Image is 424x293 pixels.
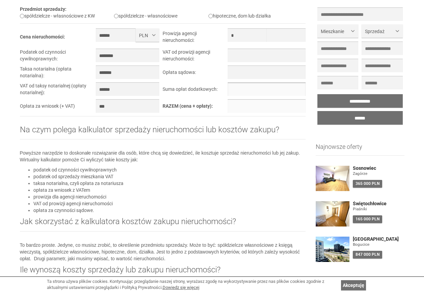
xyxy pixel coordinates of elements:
label: hipoteczne, dom lub działka [208,13,271,19]
td: Prowizja agencji nieruchomości: [163,28,227,49]
h2: Na czym polega kalkulator sprzedaży nieruchomości lub kosztów zakupu? [20,125,306,139]
b: RAZEM (cena + opłaty): [163,103,213,109]
b: Przedmiot sprzedaży: [20,6,66,12]
span: PLN [139,32,151,39]
li: prowizja dla agencji nieruchomości [33,193,306,200]
input: spółdzielcze - własnościowe z KW [20,14,24,18]
a: Świętochłowice [353,201,404,206]
button: PLN [136,28,159,42]
div: 847 000 PLN [353,251,382,259]
td: Opłata sądowa: [163,65,227,82]
input: spółdzielcze - własnościowe [114,14,118,18]
li: opłata za wniosek z VATem [33,187,306,193]
p: To bardzo proste. Jedyne, co musisz zrobić, to określenie przedmiotu sprzedaży. Może to być: spół... [20,242,306,262]
td: Taksa notarialna (opłata notarialna): [20,65,96,82]
b: Cena nieruchomości: [20,34,65,39]
a: Akceptuję [341,280,366,290]
h2: Jak skorzystać z kalkulatora kosztów zakupu nieruchomości? [20,217,306,231]
label: spółdzielcze - własnościowe [114,13,177,19]
span: Mieszkanie [321,28,350,35]
figure: Piaśniki [353,206,404,212]
label: spółdzielcze - własnościowe z KW [20,13,95,19]
figure: Zagórze [353,171,404,177]
td: Opłata za wniosek (+ VAT) [20,99,96,116]
a: Sosnowiec [353,166,404,171]
figure: Bogucice [353,242,404,247]
div: 365 000 PLN [353,180,382,188]
li: opłata za czynności sądowe. [33,207,306,214]
h3: Najnowsze oferty [316,143,404,156]
p: Powyższe narzędzie to doskonałe rozwiązanie dla osób, które chcą się dowiedzieć, ile kosztuje spr... [20,150,306,163]
td: VAT od taksy notarialnej (opłaty notarialnej): [20,82,96,99]
li: taksa notarialna, czyli opłata za notariusza [33,180,306,187]
td: Podatek od czynności cywilnoprawnych: [20,49,96,65]
a: [GEOGRAPHIC_DATA] [353,237,404,242]
button: Sprzedaż [362,24,402,38]
td: Suma opłat dodatkowych: [163,82,227,99]
li: podatek od czynności cywilnoprawnych [33,166,306,173]
td: VAT od prowizji agencji nieruchomości: [163,49,227,65]
input: hipoteczne, dom lub działka [208,14,213,18]
h2: Ile wynoszą koszty sprzedaży lub zakupu nieruchomości? [20,265,306,279]
button: Mieszkanie [317,24,358,38]
li: VAT od prowizji agencji nieruchomości [33,200,306,207]
li: podatek od sprzedaży mieszkania VAT [33,173,306,180]
div: 165 000 PLN [353,215,382,223]
a: Dowiedz się więcej [163,285,199,290]
span: Sprzedaż [365,28,394,35]
div: Ta strona używa plików cookies. Kontynuując przeglądanie naszej strony, wyrażasz zgodę na wykorzy... [47,278,338,291]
